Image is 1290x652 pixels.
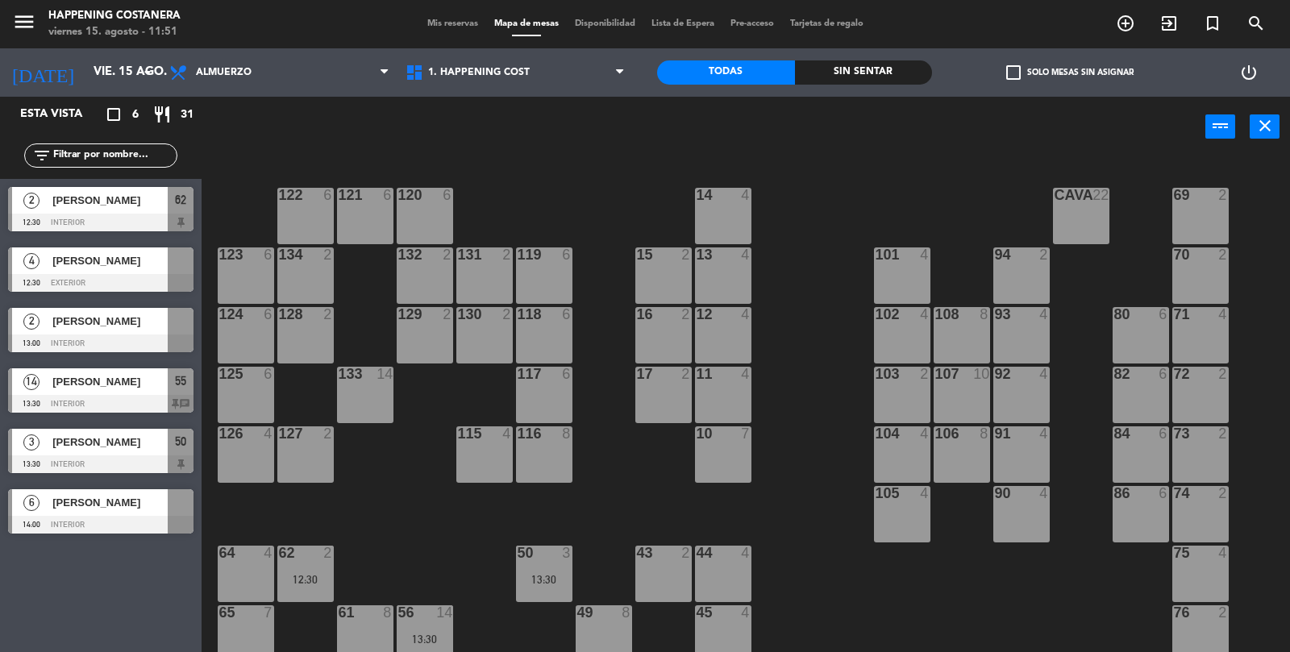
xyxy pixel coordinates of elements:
div: 4 [1039,426,1049,441]
span: [PERSON_NAME] [52,252,168,269]
div: 117 [518,367,518,381]
span: 2 [23,193,40,209]
div: 4 [1039,486,1049,500]
span: Tarjetas de regalo [782,19,872,28]
div: 90 [995,486,996,500]
div: 105 [876,486,876,500]
div: 128 [279,307,280,322]
div: 45 [697,605,697,620]
div: 125 [219,367,220,381]
div: 4 [920,247,930,262]
div: 75 [1174,546,1175,560]
input: Filtrar por nombre... [52,147,177,164]
div: 4 [920,486,930,500]
div: 4 [741,188,751,202]
div: 8 [562,426,572,441]
div: 14 [697,188,697,202]
div: 2 [323,546,333,560]
span: 3 [23,434,40,451]
div: 4 [1039,367,1049,381]
span: 31 [181,106,193,124]
div: 93 [995,307,996,322]
div: 76 [1174,605,1175,620]
div: 11 [697,367,697,381]
span: 2 [23,314,40,330]
div: Happening Costanera [48,8,181,24]
div: 2 [1218,367,1228,381]
span: Disponibilidad [567,19,643,28]
div: 4 [502,426,512,441]
span: Mis reservas [419,19,486,28]
div: 71 [1174,307,1175,322]
div: Todas [657,60,795,85]
div: 69 [1174,188,1175,202]
div: 4 [741,247,751,262]
div: Esta vista [8,105,116,124]
span: [PERSON_NAME] [52,313,168,330]
div: 129 [398,307,399,322]
div: 6 [1159,367,1168,381]
div: 50 [518,546,518,560]
div: 6 [264,307,273,322]
div: 7 [264,605,273,620]
i: restaurant [152,105,172,124]
div: 108 [935,307,936,322]
div: Sin sentar [795,60,933,85]
div: 124 [219,307,220,322]
div: 6 [264,367,273,381]
div: 4 [920,426,930,441]
div: 2 [1218,605,1228,620]
div: 8 [383,605,393,620]
div: 133 [339,367,339,381]
span: 1. HAPPENING COST [428,67,530,78]
div: 43 [637,546,638,560]
span: [PERSON_NAME] [52,192,168,209]
div: 115 [458,426,459,441]
div: 14 [436,605,452,620]
div: 2 [443,247,452,262]
span: [PERSON_NAME] [52,434,168,451]
div: 10 [973,367,989,381]
div: 73 [1174,426,1175,441]
span: Pre-acceso [722,19,782,28]
div: 121 [339,188,339,202]
div: 6 [264,247,273,262]
div: 106 [935,426,936,441]
div: 4 [264,426,273,441]
span: 4 [23,253,40,269]
div: 6 [383,188,393,202]
label: Solo mesas sin asignar [1006,65,1134,80]
div: 65 [219,605,220,620]
i: crop_square [104,105,123,124]
div: 127 [279,426,280,441]
span: check_box_outline_blank [1006,65,1021,80]
div: 102 [876,307,876,322]
div: 103 [876,367,876,381]
div: 56 [398,605,399,620]
div: 130 [458,307,459,322]
i: exit_to_app [1159,14,1179,33]
div: 74 [1174,486,1175,500]
div: 2 [1039,247,1049,262]
div: 2 [323,307,333,322]
div: 13 [697,247,697,262]
div: 4 [920,307,930,322]
div: 70 [1174,247,1175,262]
div: 16 [637,307,638,322]
div: 2 [443,307,452,322]
i: arrow_drop_down [138,63,157,82]
div: viernes 15. agosto - 11:51 [48,24,181,40]
div: 131 [458,247,459,262]
div: 6 [323,188,333,202]
div: 64 [219,546,220,560]
div: CAVA [1055,188,1055,202]
span: 55 [175,372,186,391]
div: 116 [518,426,518,441]
div: 118 [518,307,518,322]
div: 104 [876,426,876,441]
div: 6 [562,367,572,381]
